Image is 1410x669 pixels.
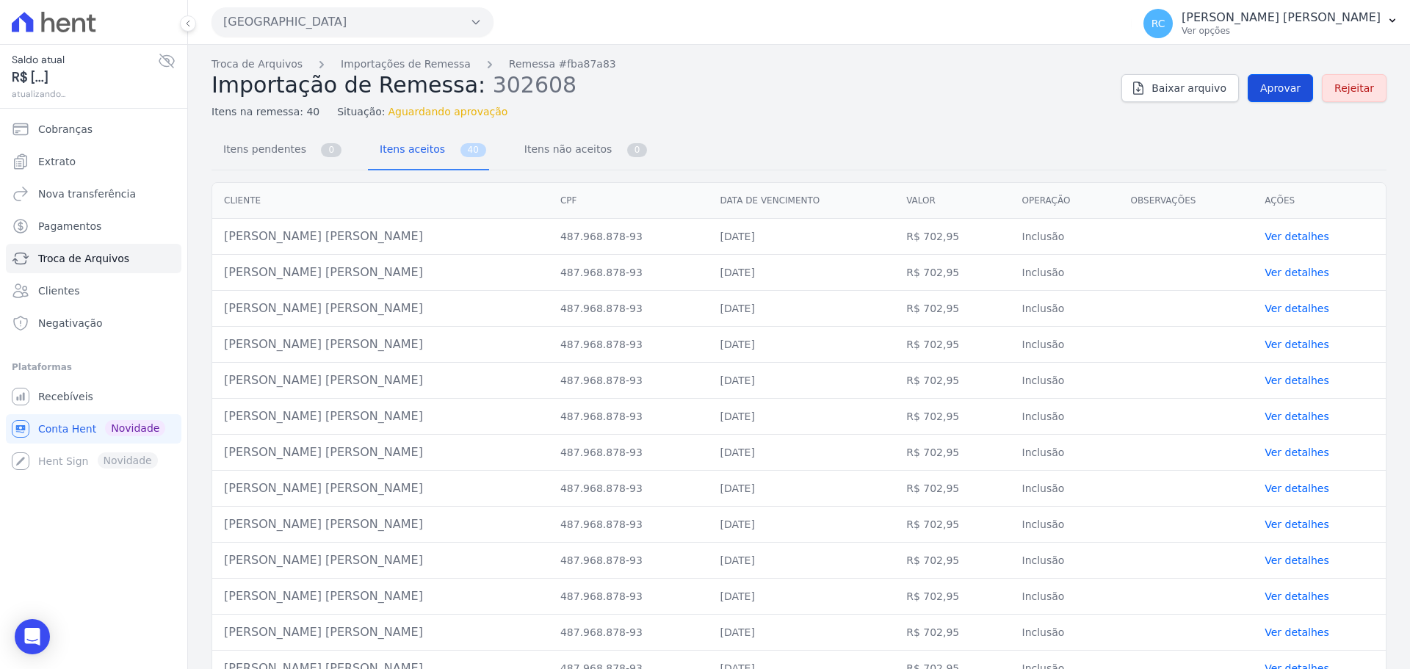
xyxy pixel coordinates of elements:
td: [PERSON_NAME] [PERSON_NAME] [212,507,549,543]
a: Itens pendentes 0 [211,131,344,170]
td: R$ 702,95 [894,255,1010,291]
td: R$ 702,95 [894,579,1010,615]
span: Conta Hent [38,422,96,436]
td: R$ 702,95 [894,327,1010,363]
span: Saldo atual [12,52,158,68]
span: R$ [...] [12,68,158,87]
td: 487.968.878-93 [549,615,709,651]
td: [DATE] [709,435,895,471]
td: Inclusão [1010,615,1119,651]
td: [PERSON_NAME] [PERSON_NAME] [212,471,549,507]
td: Inclusão [1010,507,1119,543]
td: [DATE] [709,291,895,327]
span: Pagamentos [38,219,101,234]
a: Ver detalhes [1265,554,1329,566]
td: [DATE] [709,507,895,543]
td: Inclusão [1010,219,1119,255]
span: Situação: [337,104,385,120]
td: Inclusão [1010,435,1119,471]
th: Operação [1010,183,1119,219]
a: Troca de Arquivos [6,244,181,273]
td: [DATE] [709,579,895,615]
td: [DATE] [709,399,895,435]
td: R$ 702,95 [894,507,1010,543]
th: CPF [549,183,709,219]
td: [DATE] [709,471,895,507]
td: 487.968.878-93 [549,363,709,399]
a: Ver detalhes [1265,231,1329,242]
td: 487.968.878-93 [549,543,709,579]
span: Negativação [38,316,103,330]
a: Importações de Remessa [341,57,471,72]
button: RC [PERSON_NAME] [PERSON_NAME] Ver opções [1132,3,1410,44]
td: Inclusão [1010,579,1119,615]
a: Nova transferência [6,179,181,209]
span: Itens pendentes [214,134,309,164]
a: Clientes [6,276,181,305]
td: Inclusão [1010,363,1119,399]
td: [PERSON_NAME] [PERSON_NAME] [212,543,549,579]
span: Novidade [105,420,165,436]
td: 487.968.878-93 [549,327,709,363]
span: Itens aceitos [371,134,448,164]
span: Itens não aceitos [516,134,615,164]
span: 0 [627,143,648,157]
span: 40 [460,143,486,157]
a: Cobranças [6,115,181,144]
td: [DATE] [709,615,895,651]
a: Ver detalhes [1265,267,1329,278]
span: Troca de Arquivos [38,251,129,266]
div: Plataformas [12,358,176,376]
a: Ver detalhes [1265,375,1329,386]
a: Aprovar [1248,74,1313,102]
a: Troca de Arquivos [211,57,303,72]
span: Baixar arquivo [1151,81,1226,95]
th: Cliente [212,183,549,219]
a: Rejeitar [1322,74,1386,102]
a: Conta Hent Novidade [6,414,181,444]
span: Importação de Remessa: [211,72,485,98]
td: 487.968.878-93 [549,507,709,543]
button: [GEOGRAPHIC_DATA] [211,7,493,37]
td: 487.968.878-93 [549,219,709,255]
a: Ver detalhes [1265,303,1329,314]
a: Recebíveis [6,382,181,411]
td: [PERSON_NAME] [PERSON_NAME] [212,435,549,471]
td: [PERSON_NAME] [PERSON_NAME] [212,327,549,363]
td: Inclusão [1010,327,1119,363]
td: R$ 702,95 [894,399,1010,435]
a: Negativação [6,308,181,338]
td: 487.968.878-93 [549,471,709,507]
a: Ver detalhes [1265,626,1329,638]
span: Cobranças [38,122,93,137]
td: Inclusão [1010,471,1119,507]
span: atualizando... [12,87,158,101]
td: 487.968.878-93 [549,255,709,291]
td: [PERSON_NAME] [PERSON_NAME] [212,399,549,435]
th: Ações [1253,183,1386,219]
a: Itens não aceitos 0 [513,131,651,170]
span: Nova transferência [38,187,136,201]
a: Extrato [6,147,181,176]
div: Open Intercom Messenger [15,619,50,654]
span: Itens na remessa: 40 [211,104,319,120]
span: Aprovar [1260,81,1301,95]
td: Inclusão [1010,291,1119,327]
td: R$ 702,95 [894,219,1010,255]
span: Clientes [38,283,79,298]
td: R$ 702,95 [894,435,1010,471]
td: [DATE] [709,543,895,579]
td: [DATE] [709,327,895,363]
a: Ver detalhes [1265,482,1329,494]
td: [PERSON_NAME] [PERSON_NAME] [212,219,549,255]
td: [PERSON_NAME] [PERSON_NAME] [212,291,549,327]
th: Valor [894,183,1010,219]
td: [DATE] [709,219,895,255]
td: 487.968.878-93 [549,399,709,435]
span: Rejeitar [1334,81,1374,95]
th: Observações [1119,183,1254,219]
td: 487.968.878-93 [549,579,709,615]
td: Inclusão [1010,399,1119,435]
span: Recebíveis [38,389,93,404]
nav: Breadcrumb [211,57,1110,72]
